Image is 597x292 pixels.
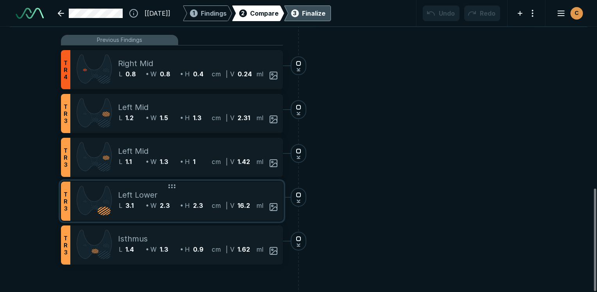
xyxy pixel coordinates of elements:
span: W [150,201,157,210]
img: V5ctiwAAAAZJREFUAwCJ2Pe0Mlj2uAAAAABJRU5ErkJggg== [77,185,112,216]
span: L [119,157,122,166]
span: 2 [241,9,245,17]
span: 2.3 [193,201,203,210]
span: H [185,245,190,254]
span: 1.3 [160,157,168,166]
span: 1.3 [193,113,202,123]
span: 2.31 [238,113,250,123]
span: 0.4 [193,69,204,79]
span: W [150,157,157,166]
span: 0.9 [193,245,204,254]
button: Redo [464,5,500,21]
span: 1.3 [160,245,168,254]
span: 1.62 [238,245,250,254]
span: ml [256,245,263,254]
span: Left Mid [118,101,148,113]
span: 3.1 [125,201,134,210]
span: Isthmus [118,233,148,245]
span: L [119,113,122,123]
img: 8W0Td+85gAAAABJRU5ErkJggg== [77,53,112,85]
span: Previous Findings [97,36,142,44]
span: 1.4 [125,245,134,254]
span: W [150,113,157,123]
span: T R 3 [64,191,68,212]
span: [[DATE]] [145,9,170,18]
span: V [230,113,234,123]
span: L [119,245,122,254]
span: | [226,245,228,253]
div: 1Findings [183,5,232,21]
span: 16.2 [238,201,250,210]
span: 1 [193,9,195,17]
span: 1.1 [125,157,132,166]
span: H [185,157,190,166]
span: H [185,69,190,79]
span: | [226,114,228,122]
span: Left Lower [118,189,157,201]
span: 3 [293,9,297,17]
span: cm [212,245,221,254]
span: T R 3 [64,103,68,124]
span: ml [256,201,263,210]
span: Left Mid [118,145,148,157]
span: 1.42 [238,157,250,166]
img: See-Mode Logo [16,8,44,19]
span: 0.24 [238,69,252,79]
span: cm [212,113,221,123]
span: 0.8 [160,69,170,79]
span: Compare [250,9,279,18]
a: See-Mode Logo [13,5,47,22]
span: cm [212,157,221,166]
span: H [185,201,190,210]
span: Findings [201,9,227,18]
div: 2Compare [232,5,284,21]
span: L [119,69,122,79]
span: V [230,245,234,254]
span: V [230,201,234,210]
span: L [119,201,122,210]
span: 1.2 [125,113,134,123]
div: avatar-name [570,7,583,20]
span: 1.5 [160,113,168,123]
div: Finalize [302,9,325,18]
span: | [226,202,228,209]
span: T R 3 [64,235,68,256]
button: Undo [423,5,459,21]
span: cm [212,69,221,79]
span: H [185,113,190,123]
button: avatar-name [552,5,584,21]
span: V [230,69,234,79]
span: | [226,70,228,78]
span: C [575,9,579,17]
span: ml [256,157,263,166]
span: ml [256,69,263,79]
span: | [226,158,228,166]
span: W [150,245,157,254]
span: ml [256,113,263,123]
span: 0.8 [125,69,136,79]
span: V [230,157,234,166]
img: 9nyq2LAAAABklEQVQDACJ40LSrj4e5AAAAAElFTkSuQmCC [77,229,112,260]
span: 2.3 [160,201,170,210]
span: T R 4 [64,59,68,81]
span: 1 [193,157,195,166]
span: T R 3 [64,147,68,168]
span: W [150,69,157,79]
span: cm [212,201,221,210]
div: 3Finalize [284,5,331,21]
img: +HXo2OAAAABklEQVQDAIoFf6U8Vs2EAAAAAElFTkSuQmCC [77,97,112,128]
span: Right Mid [118,58,153,69]
img: glVtRAAAABklEQVQDALIz37TtmBjzAAAAAElFTkSuQmCC [77,141,112,172]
